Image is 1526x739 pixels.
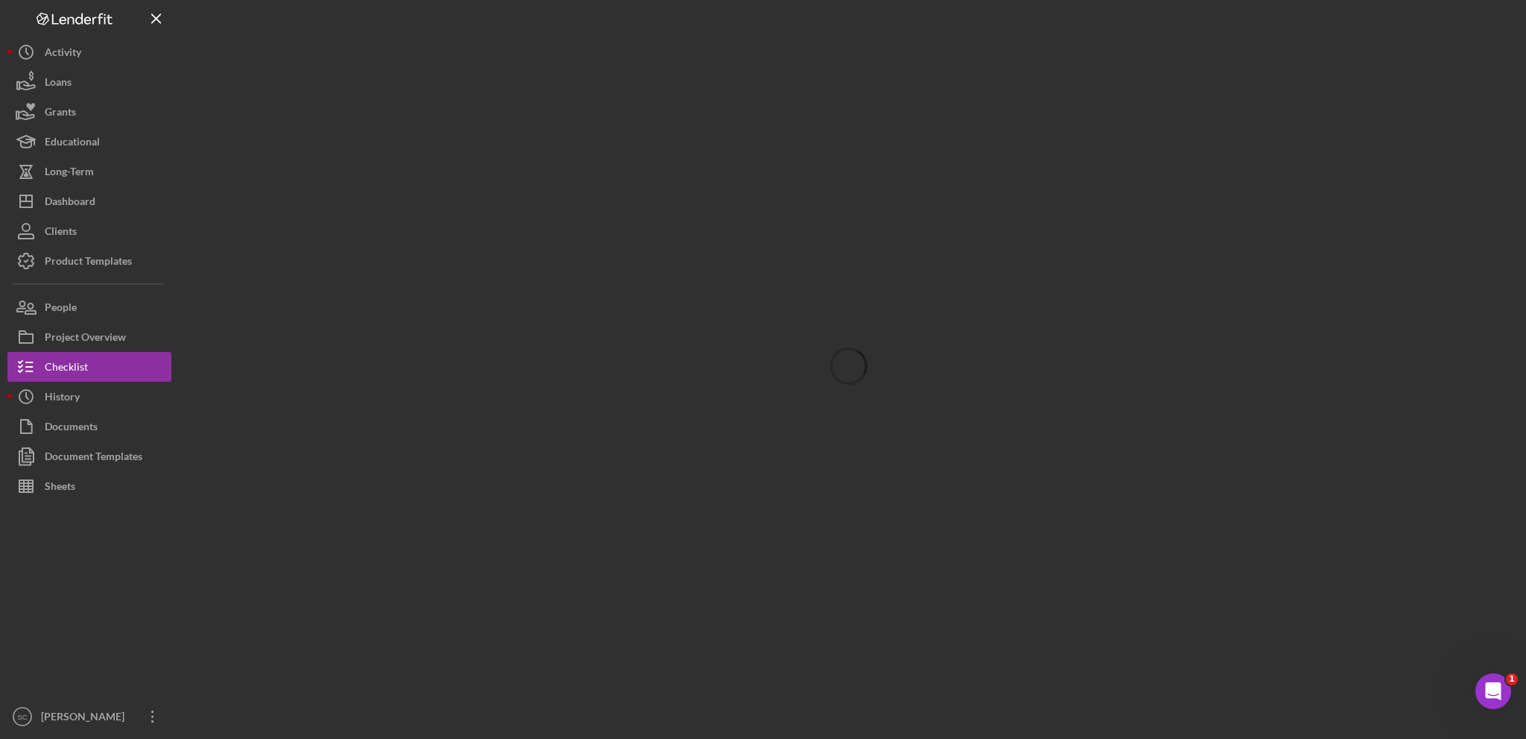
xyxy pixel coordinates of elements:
[45,352,88,386] div: Checklist
[45,186,95,220] div: Dashboard
[7,382,171,412] button: History
[1475,673,1511,709] iframe: Intercom live chat
[1506,673,1518,685] span: 1
[45,127,100,160] div: Educational
[45,382,80,415] div: History
[45,67,72,101] div: Loans
[7,37,171,67] button: Activity
[7,157,171,186] button: Long-Term
[45,37,81,71] div: Activity
[37,702,134,735] div: [PERSON_NAME]
[45,412,98,445] div: Documents
[45,246,132,280] div: Product Templates
[7,67,171,97] button: Loans
[45,157,94,190] div: Long-Term
[45,292,77,326] div: People
[7,246,171,276] button: Product Templates
[7,216,171,246] button: Clients
[7,441,171,471] button: Document Templates
[7,292,171,322] button: People
[7,97,171,127] button: Grants
[7,352,171,382] button: Checklist
[45,97,76,130] div: Grants
[7,702,171,732] button: SC[PERSON_NAME]
[7,127,171,157] button: Educational
[7,186,171,216] button: Dashboard
[45,441,142,475] div: Document Templates
[45,322,126,356] div: Project Overview
[7,412,171,441] button: Documents
[17,713,27,721] text: SC
[7,322,171,352] button: Project Overview
[45,471,75,505] div: Sheets
[7,471,171,501] button: Sheets
[45,216,77,250] div: Clients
